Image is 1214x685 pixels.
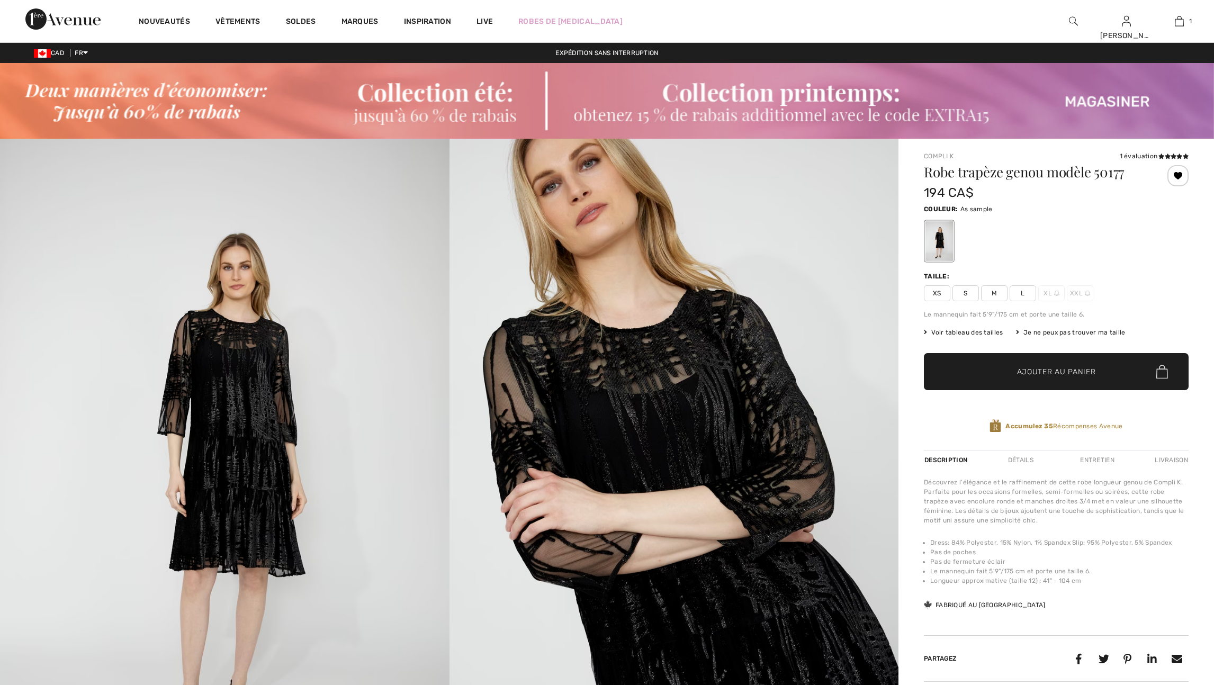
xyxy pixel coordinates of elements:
[924,310,1189,319] div: Le mannequin fait 5'9"/175 cm et porte une taille 6.
[924,272,951,281] div: Taille:
[924,152,954,160] a: Compli K
[476,16,493,27] a: Live
[925,221,953,261] div: As sample
[139,17,190,28] a: Nouveautés
[341,17,379,28] a: Marques
[34,49,51,58] img: Canadian Dollar
[924,205,958,213] span: Couleur:
[1100,30,1152,41] div: [PERSON_NAME]
[930,547,1189,557] li: Pas de poches
[1069,15,1078,28] img: recherche
[924,477,1189,525] div: Découvrez l'élégance et le raffinement de cette robe longueur genou de Compli K. Parfaite pour le...
[1017,366,1096,377] span: Ajouter au panier
[1054,291,1059,296] img: ring-m.svg
[924,600,1046,610] div: Fabriqué au [GEOGRAPHIC_DATA]
[930,538,1189,547] li: Dress: 84% Polyester, 15% Nylon, 1% Spandex Slip: 95% Polyester, 5% Spandex
[404,17,451,28] span: Inspiration
[215,17,260,28] a: Vêtements
[1067,285,1093,301] span: XXL
[930,566,1189,576] li: Le mannequin fait 5'9"/175 cm et porte une taille 6.
[1071,450,1123,470] div: Entretien
[999,450,1042,470] div: Détails
[930,557,1189,566] li: Pas de fermeture éclair
[518,16,623,27] a: Robes de [MEDICAL_DATA]
[1005,421,1122,431] span: Récompenses Avenue
[952,285,979,301] span: S
[1189,16,1192,26] span: 1
[924,450,970,470] div: Description
[924,165,1145,179] h1: Robe trapèze genou modèle 50177
[1153,15,1205,28] a: 1
[25,8,101,30] img: 1ère Avenue
[1085,291,1090,296] img: ring-m.svg
[924,328,1003,337] span: Voir tableau des tailles
[1122,15,1131,28] img: Mes infos
[75,49,88,57] span: FR
[1175,15,1184,28] img: Mon panier
[924,185,974,200] span: 194 CA$
[924,353,1189,390] button: Ajouter au panier
[34,49,68,57] span: CAD
[1156,365,1168,379] img: Bag.svg
[924,285,950,301] span: XS
[1005,422,1053,430] strong: Accumulez 35
[1122,16,1131,26] a: Se connecter
[1038,285,1065,301] span: XL
[1152,450,1189,470] div: Livraison
[960,205,993,213] span: As sample
[981,285,1008,301] span: M
[990,419,1001,433] img: Récompenses Avenue
[1016,328,1126,337] div: Je ne peux pas trouver ma taille
[1120,151,1189,161] div: 1 évaluation
[1010,285,1036,301] span: L
[924,655,957,662] span: Partagez
[286,17,316,28] a: Soldes
[930,576,1189,585] li: Longueur approximative (taille 12) : 41" - 104 cm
